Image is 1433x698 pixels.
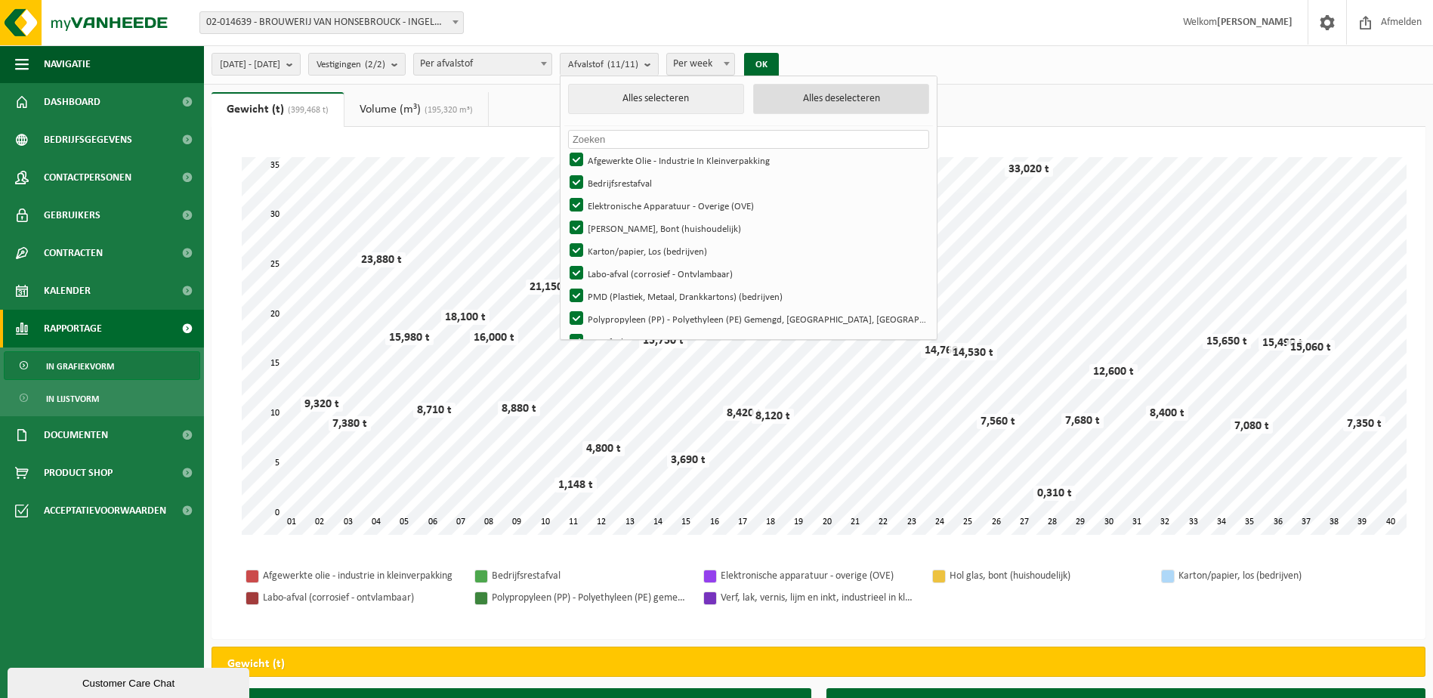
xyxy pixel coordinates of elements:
[639,333,687,348] div: 15,750 t
[950,567,1146,585] div: Hol glas, bont (huishoudelijk)
[220,54,280,76] span: [DATE] - [DATE]
[413,403,456,418] div: 8,710 t
[744,53,779,77] button: OK
[413,53,552,76] span: Per afvalstof
[212,647,300,681] h2: Gewicht (t)
[44,234,103,272] span: Contracten
[44,272,91,310] span: Kalender
[1146,406,1188,421] div: 8,400 t
[554,477,597,493] div: 1,148 t
[44,45,91,83] span: Navigatie
[560,53,659,76] button: Afvalstof(11/11)
[44,416,108,454] span: Documenten
[365,60,385,69] count: (2/2)
[44,454,113,492] span: Product Shop
[1061,413,1104,428] div: 7,680 t
[8,665,252,698] iframe: chat widget
[421,106,473,115] span: (195,320 m³)
[308,53,406,76] button: Vestigingen(2/2)
[1033,486,1076,501] div: 0,310 t
[385,330,434,345] div: 15,980 t
[441,310,490,325] div: 18,100 t
[1343,416,1385,431] div: 7,350 t
[567,262,928,285] label: Labo-afval (corrosief - Ontvlambaar)
[949,345,997,360] div: 14,530 t
[568,84,744,114] button: Alles selecteren
[44,121,132,159] span: Bedrijfsgegevens
[212,92,344,127] a: Gewicht (t)
[1217,17,1292,28] strong: [PERSON_NAME]
[567,217,928,239] label: [PERSON_NAME], Bont (huishoudelijk)
[1231,418,1273,434] div: 7,080 t
[44,159,131,196] span: Contactpersonen
[498,401,540,416] div: 8,880 t
[344,92,488,127] a: Volume (m³)
[568,54,638,76] span: Afvalstof
[212,53,301,76] button: [DATE] - [DATE]
[284,106,329,115] span: (399,468 t)
[357,252,406,267] div: 23,880 t
[921,343,969,358] div: 14,760 t
[1286,340,1335,355] div: 15,060 t
[1259,335,1307,351] div: 15,490 t
[526,280,574,295] div: 21,150 t
[567,285,928,307] label: PMD (Plastiek, Metaal, Drankkartons) (bedrijven)
[44,196,100,234] span: Gebruikers
[4,384,200,412] a: In lijstvorm
[199,11,464,34] span: 02-014639 - BROUWERIJ VAN HONSEBROUCK - INGELMUNSTER
[317,54,385,76] span: Vestigingen
[567,239,928,262] label: Karton/papier, Los (bedrijven)
[752,409,794,424] div: 8,120 t
[492,567,688,585] div: Bedrijfsrestafval
[301,397,343,412] div: 9,320 t
[263,588,459,607] div: Labo-afval (corrosief - ontvlambaar)
[1005,162,1053,177] div: 33,020 t
[470,330,518,345] div: 16,000 t
[492,588,688,607] div: Polypropyleen (PP) - Polyethyleen (PE) gemengd, hard, gekleurd
[263,567,459,585] div: Afgewerkte olie - industrie in kleinverpakking
[568,130,929,149] input: Zoeken
[582,441,625,456] div: 4,800 t
[414,54,551,75] span: Per afvalstof
[44,83,100,121] span: Dashboard
[44,492,166,530] span: Acceptatievoorwaarden
[567,149,928,171] label: Afgewerkte Olie - Industrie In Kleinverpakking
[46,352,114,381] span: In grafiekvorm
[1203,334,1251,349] div: 15,650 t
[607,60,638,69] count: (11/11)
[567,330,928,353] label: Restafval
[4,351,200,380] a: In grafiekvorm
[667,54,734,75] span: Per week
[1089,364,1138,379] div: 12,600 t
[329,416,371,431] div: 7,380 t
[44,310,102,347] span: Rapportage
[721,588,917,607] div: Verf, lak, vernis, lijm en inkt, industrieel in kleinverpakking
[666,53,735,76] span: Per week
[567,307,928,330] label: Polypropyleen (PP) - Polyethyleen (PE) Gemengd, [GEOGRAPHIC_DATA], [GEOGRAPHIC_DATA]
[200,12,463,33] span: 02-014639 - BROUWERIJ VAN HONSEBROUCK - INGELMUNSTER
[567,171,928,194] label: Bedrijfsrestafval
[567,194,928,217] label: Elektronische Apparatuur - Overige (OVE)
[46,385,99,413] span: In lijstvorm
[1178,567,1375,585] div: Karton/papier, los (bedrijven)
[721,567,917,585] div: Elektronische apparatuur - overige (OVE)
[667,452,709,468] div: 3,690 t
[753,84,929,114] button: Alles deselecteren
[977,414,1019,429] div: 7,560 t
[723,406,765,421] div: 8,420 t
